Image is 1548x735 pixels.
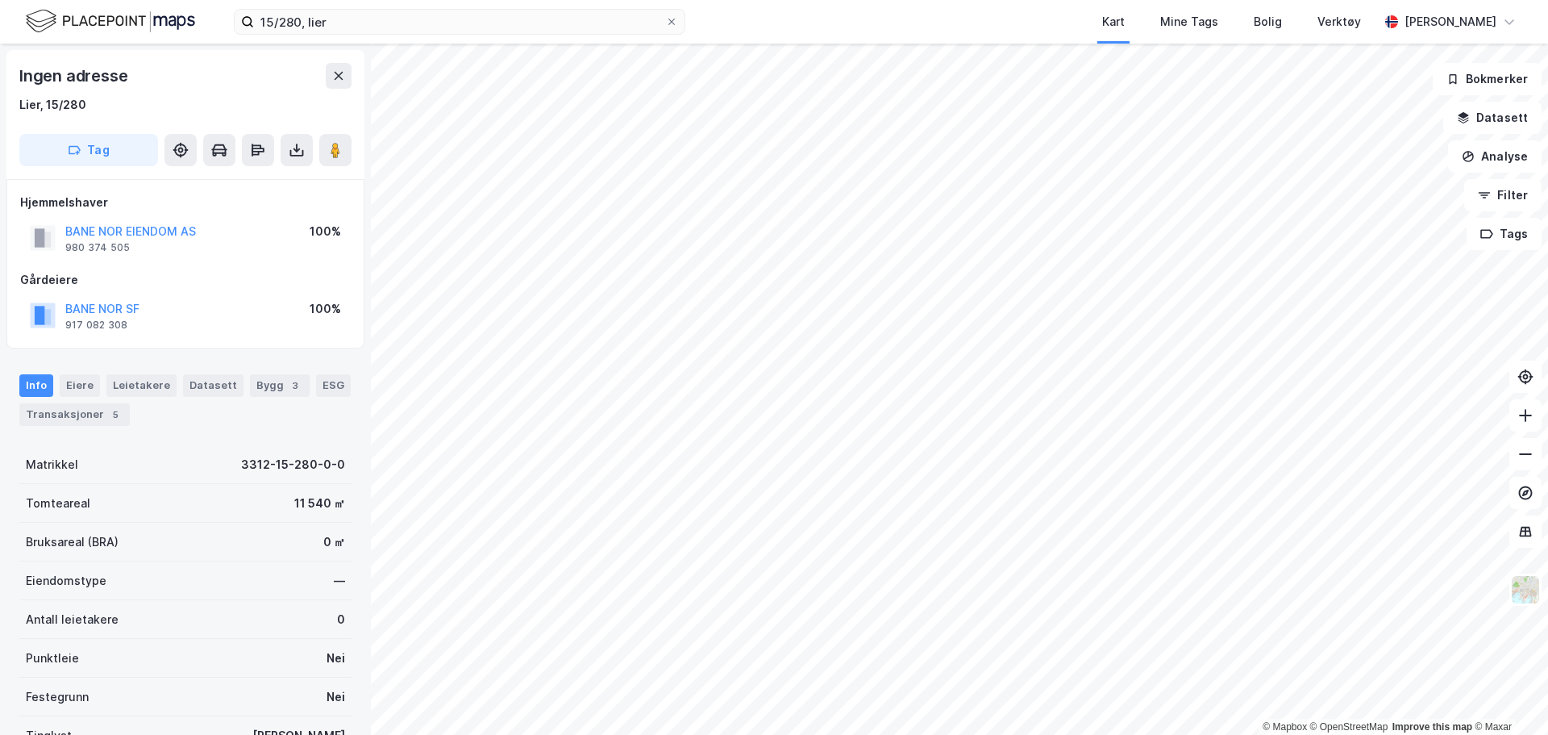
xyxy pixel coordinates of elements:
div: 0 ㎡ [323,532,345,552]
div: Leietakere [106,374,177,397]
div: Datasett [183,374,243,397]
a: Mapbox [1263,721,1307,733]
div: Eiendomstype [26,571,106,591]
div: Festegrunn [26,687,89,707]
div: Punktleie [26,649,79,668]
div: [PERSON_NAME] [1404,12,1496,31]
div: Tomteareal [26,494,90,513]
a: OpenStreetMap [1310,721,1388,733]
div: Eiere [60,374,100,397]
div: Ingen adresse [19,63,131,89]
div: 100% [310,222,341,241]
div: Matrikkel [26,455,78,474]
button: Tags [1467,218,1542,250]
div: 3 [287,378,303,394]
div: 917 082 308 [65,319,127,332]
div: Kart [1102,12,1125,31]
div: Bruksareal (BRA) [26,532,119,552]
button: Tag [19,134,158,166]
div: Gårdeiere [20,270,351,290]
div: — [334,571,345,591]
button: Analyse [1448,140,1542,173]
div: 3312-15-280-0-0 [241,455,345,474]
div: Antall leietakere [26,610,119,629]
div: Mine Tags [1160,12,1218,31]
button: Filter [1464,179,1542,211]
button: Datasett [1443,102,1542,134]
div: Bolig [1254,12,1282,31]
div: 0 [337,610,345,629]
img: Z [1510,574,1541,605]
div: Verktøy [1317,12,1361,31]
div: 11 540 ㎡ [294,494,345,513]
iframe: Chat Widget [1467,658,1548,735]
div: 5 [107,407,123,423]
div: ESG [316,374,351,397]
div: Transaksjoner [19,403,130,426]
div: Hjemmelshaver [20,193,351,212]
a: Improve this map [1392,721,1472,733]
div: Nei [327,649,345,668]
button: Bokmerker [1433,63,1542,95]
img: logo.f888ab2527a4732fd821a326f86c7f29.svg [26,7,195,35]
div: Nei [327,687,345,707]
div: 100% [310,299,341,319]
input: Søk på adresse, matrikkel, gårdeiere, leietakere eller personer [254,10,665,34]
div: 980 374 505 [65,241,130,254]
div: Lier, 15/280 [19,95,86,115]
div: Info [19,374,53,397]
div: Bygg [250,374,310,397]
